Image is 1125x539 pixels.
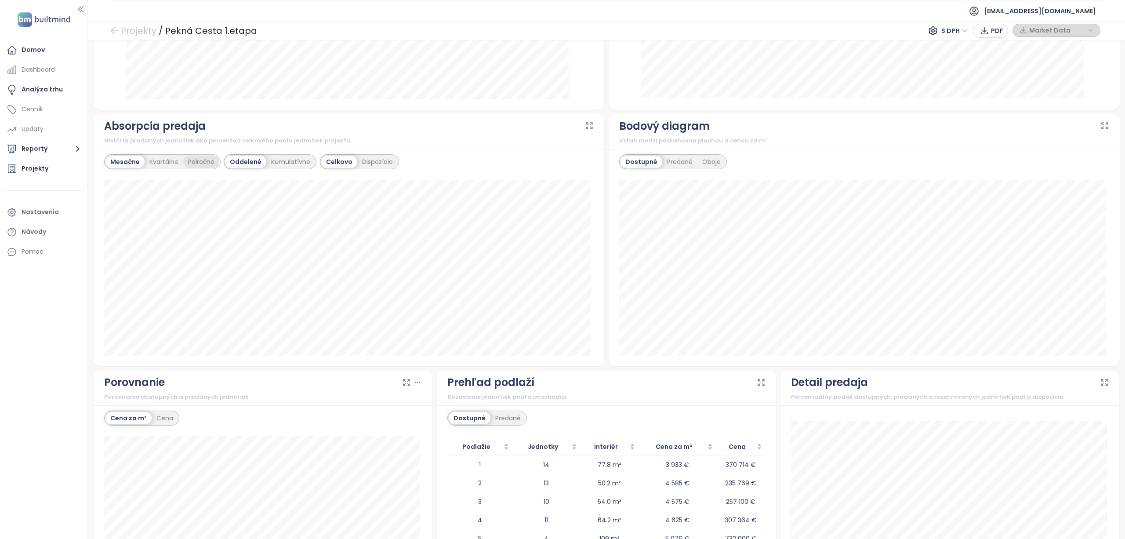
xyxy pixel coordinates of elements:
div: Kvartálne [145,156,183,168]
div: Pomoc [4,243,83,261]
div: Oboje [697,156,726,168]
td: 3 933 € [639,455,716,474]
div: História predaných jednotiek ako percento z celkového počtu jednotiek projektu. [104,136,594,145]
th: Podlažie [447,438,512,455]
div: Bodový diagram [619,118,710,135]
div: Polročne [183,156,219,168]
button: Reporty [4,140,83,158]
div: Celkovo [321,156,357,168]
td: 2 [447,474,512,492]
div: Projekty [22,163,48,174]
div: Domov [22,44,45,55]
a: Návody [4,223,83,241]
td: 307 364 € [716,511,766,529]
div: Detail predaja [791,374,868,391]
div: Nastavenia [22,207,59,218]
td: 370 714 € [716,455,766,474]
th: Interiér [581,438,639,455]
div: Absorpcia predaja [104,118,206,135]
div: Predané [662,156,697,168]
div: Návody [22,226,46,237]
td: 77.8 m² [581,455,639,474]
div: Percentuálny podiel dostupných, predaných a rezervovaných jednotiek podľa dispozície. [791,393,1109,401]
span: arrow-left [110,26,119,35]
span: Market Data [1029,24,1086,37]
a: Domov [4,41,83,59]
td: 257 100 € [716,492,766,511]
div: Pekná Cesta 1.etapa [165,23,257,39]
div: / [159,23,163,39]
span: Interiér [584,442,628,452]
span: Cena [720,442,755,452]
td: 3 [447,492,512,511]
a: Dashboard [4,61,83,79]
div: Dostupné [621,156,662,168]
a: Projekty [4,160,83,178]
td: 4 [447,511,512,529]
div: Vzťah medzi podlahovou plochou a cenou za m². [619,136,1109,145]
th: Jednotky [512,438,581,455]
div: Mesačne [105,156,145,168]
td: 50.2 m² [581,474,639,492]
span: Podlažie [451,442,501,452]
td: 235 769 € [716,474,766,492]
th: Cena za m² [639,438,716,455]
td: 4 625 € [639,511,716,529]
td: 14 [512,455,581,474]
div: Pomoc [22,246,44,257]
div: Predané [490,412,526,424]
span: Cena za m² [642,442,706,452]
div: Analýza trhu [22,84,63,95]
td: 10 [512,492,581,511]
span: PDF [991,26,1003,36]
div: Rozdelenie jednotiek podľa poschodia. [447,393,766,401]
td: 1 [447,455,512,474]
button: PDF [973,24,1008,38]
td: 54.0 m² [581,492,639,511]
span: Jednotky [516,442,570,452]
td: 64.2 m² [581,511,639,529]
div: Cena za m² [105,412,152,424]
a: Cenník [4,101,83,118]
a: Analýza trhu [4,81,83,98]
div: Cenník [22,104,43,115]
span: S DPH [941,24,968,37]
td: 4 575 € [639,492,716,511]
a: Nastavenia [4,204,83,221]
div: Prehľad podlaží [447,374,534,391]
div: Updaty [22,124,44,135]
div: Dostupné [449,412,490,424]
div: Kumulatívne [266,156,315,168]
th: Cena [716,438,766,455]
div: button [1017,24,1096,37]
div: Cena [152,412,178,424]
td: 4 585 € [639,474,716,492]
div: Porovnanie [104,374,165,391]
span: [EMAIL_ADDRESS][DOMAIN_NAME] [984,0,1096,22]
td: 13 [512,474,581,492]
div: Dashboard [22,64,55,75]
td: 11 [512,511,581,529]
img: logo [15,11,73,29]
div: Oddelené [225,156,266,168]
div: Porovnanie dostupných a predaných jednotiek [104,393,422,401]
div: Dispozície [357,156,398,168]
a: arrow-left Projekty [110,23,156,39]
a: Updaty [4,120,83,138]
